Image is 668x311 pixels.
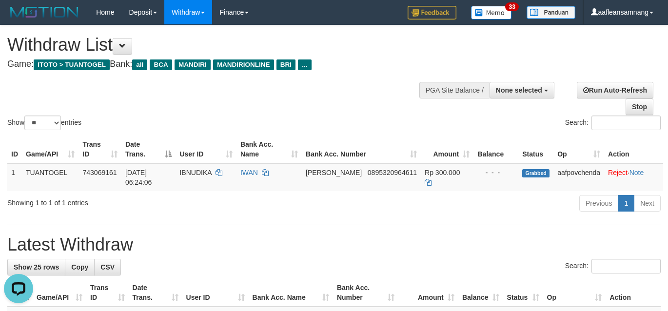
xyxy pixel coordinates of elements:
[121,136,176,163] th: Date Trans.: activate to sort column descending
[7,235,661,254] h1: Latest Withdraw
[577,82,653,98] a: Run Auto-Refresh
[302,136,421,163] th: Bank Acc. Number: activate to sort column ascending
[591,259,661,273] input: Search:
[626,98,653,115] a: Stop
[79,136,121,163] th: Trans ID: activate to sort column ascending
[608,169,628,176] a: Reject
[150,59,172,70] span: BCA
[33,279,86,307] th: Game/API: activate to sort column ascending
[591,116,661,130] input: Search:
[7,136,22,163] th: ID
[175,59,211,70] span: MANDIRI
[179,169,211,176] span: IBNUDIKA
[522,169,550,177] span: Grabbed
[7,116,81,130] label: Show entries
[129,279,182,307] th: Date Trans.: activate to sort column ascending
[86,279,129,307] th: Trans ID: activate to sort column ascending
[368,169,417,176] span: Copy 0895320964611 to clipboard
[490,82,554,98] button: None selected
[236,136,302,163] th: Bank Acc. Name: activate to sort column ascending
[298,59,311,70] span: ...
[100,263,115,271] span: CSV
[505,2,518,11] span: 33
[182,279,249,307] th: User ID: activate to sort column ascending
[408,6,456,19] img: Feedback.jpg
[421,136,473,163] th: Amount: activate to sort column ascending
[34,59,110,70] span: ITOTO > TUANTOGEL
[306,169,362,176] span: [PERSON_NAME]
[213,59,274,70] span: MANDIRIONLINE
[553,136,604,163] th: Op: activate to sort column ascending
[7,5,81,19] img: MOTION_logo.png
[634,195,661,212] a: Next
[65,259,95,275] a: Copy
[496,86,542,94] span: None selected
[240,169,258,176] a: IWAN
[579,195,618,212] a: Previous
[7,163,22,191] td: 1
[458,279,503,307] th: Balance: activate to sort column ascending
[543,279,606,307] th: Op: activate to sort column ascending
[176,136,236,163] th: User ID: activate to sort column ascending
[606,279,661,307] th: Action
[629,169,644,176] a: Note
[604,136,663,163] th: Action
[22,163,79,191] td: TUANTOGEL
[132,59,147,70] span: all
[471,6,512,19] img: Button%20Memo.svg
[249,279,333,307] th: Bank Acc. Name: activate to sort column ascending
[333,279,398,307] th: Bank Acc. Number: activate to sort column ascending
[71,263,88,271] span: Copy
[14,263,59,271] span: Show 25 rows
[477,168,514,177] div: - - -
[398,279,458,307] th: Amount: activate to sort column ascending
[7,35,435,55] h1: Withdraw List
[125,169,152,186] span: [DATE] 06:24:06
[604,163,663,191] td: ·
[565,259,661,273] label: Search:
[503,279,543,307] th: Status: activate to sort column ascending
[22,136,79,163] th: Game/API: activate to sort column ascending
[553,163,604,191] td: aafpovchenda
[518,136,553,163] th: Status
[618,195,634,212] a: 1
[94,259,121,275] a: CSV
[4,4,33,33] button: Open LiveChat chat widget
[425,169,460,176] span: Rp 300.000
[7,259,65,275] a: Show 25 rows
[82,169,117,176] span: 743069161
[7,59,435,69] h4: Game: Bank:
[7,194,271,208] div: Showing 1 to 1 of 1 entries
[24,116,61,130] select: Showentries
[276,59,295,70] span: BRI
[565,116,661,130] label: Search:
[473,136,518,163] th: Balance
[419,82,490,98] div: PGA Site Balance /
[527,6,575,19] img: panduan.png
